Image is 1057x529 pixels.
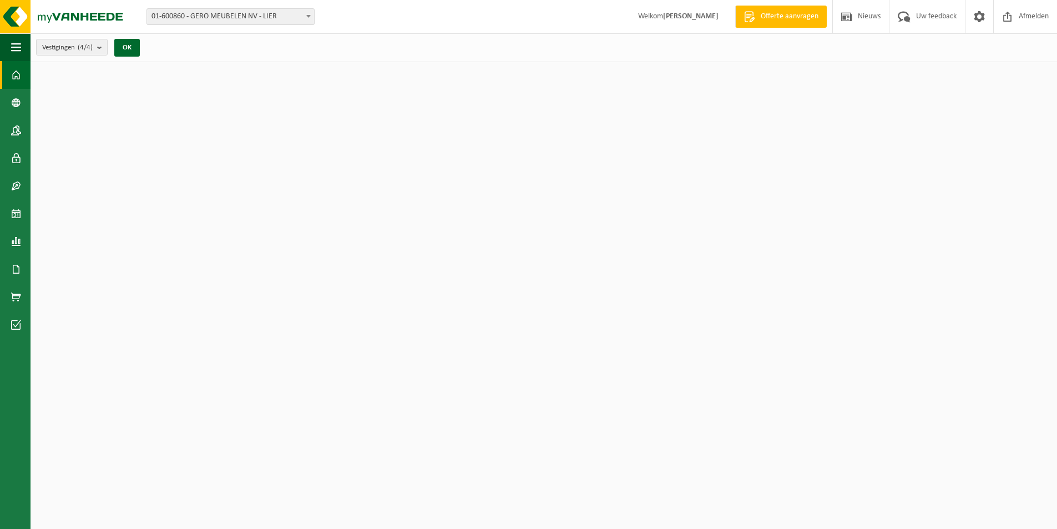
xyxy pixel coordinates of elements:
span: 01-600860 - GERO MEUBELEN NV - LIER [147,9,314,24]
span: Offerte aanvragen [758,11,821,22]
button: Vestigingen(4/4) [36,39,108,56]
a: Offerte aanvragen [735,6,827,28]
span: Vestigingen [42,39,93,56]
strong: [PERSON_NAME] [663,12,719,21]
count: (4/4) [78,44,93,51]
span: 01-600860 - GERO MEUBELEN NV - LIER [146,8,315,25]
button: OK [114,39,140,57]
